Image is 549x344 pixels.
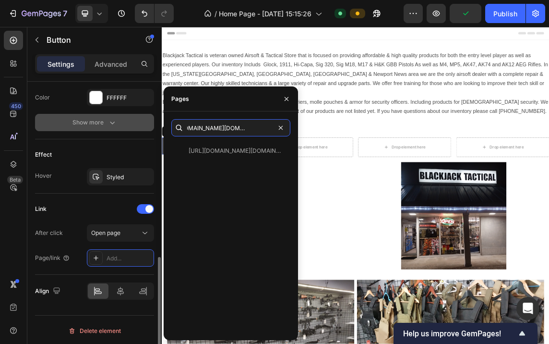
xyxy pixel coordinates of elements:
[35,254,70,262] div: Page/link
[12,171,66,184] p: Airsoft Products
[171,95,189,103] div: Pages
[493,9,517,19] div: Publish
[68,325,121,337] div: Delete element
[7,176,23,184] div: Beta
[107,94,152,102] div: FFFFFF
[12,151,34,160] div: Button
[72,118,117,127] div: Show more
[107,173,152,182] div: Styled
[135,4,174,23] div: Undo/Redo
[195,175,246,183] div: Drop element here
[403,328,528,339] button: Show survey - Help us improve GemPages!
[215,9,217,19] span: /
[48,59,74,69] p: Settings
[162,27,549,344] iframe: Design area
[35,229,63,237] div: After click
[341,175,392,183] div: Drop element here
[63,8,67,19] p: 7
[171,119,290,136] input: Insert link or search
[35,114,154,131] button: Show more
[189,147,281,155] div: [URL][DOMAIN_NAME][DOMAIN_NAME]
[219,9,311,19] span: Home Page - [DATE] 15:15:26
[91,229,120,236] span: Open page
[35,285,62,298] div: Align
[12,171,66,184] div: Rich Text Editor. Editing area: main
[516,297,539,320] div: Open Intercom Messenger
[35,205,47,213] div: Link
[9,102,23,110] div: 450
[35,172,52,180] div: Hover
[4,4,72,23] button: 7
[403,329,516,338] span: Help us improve GemPages!
[35,150,52,159] div: Effect
[87,224,154,242] button: Open page
[485,4,525,23] button: Publish
[487,175,538,183] div: Drop element here
[95,59,127,69] p: Advanced
[35,93,50,102] div: Color
[47,34,128,46] p: Button
[107,254,152,263] div: Add...
[35,323,154,339] button: Delete element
